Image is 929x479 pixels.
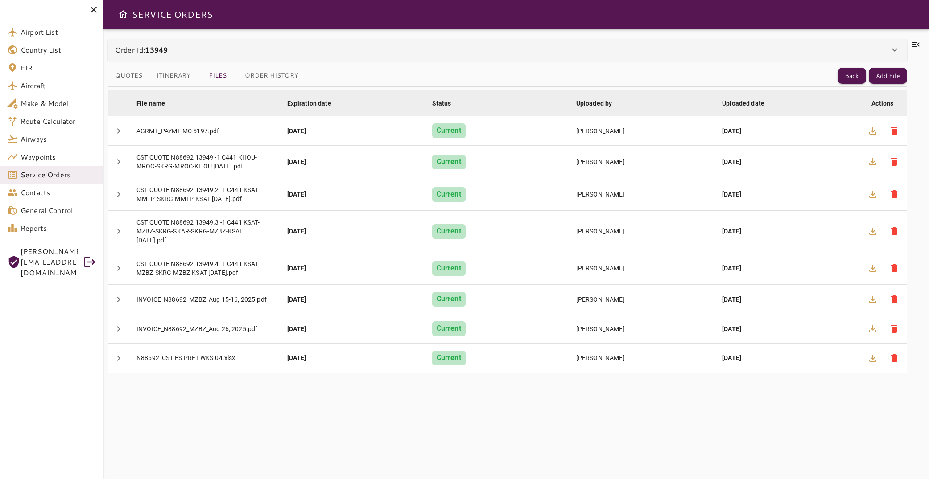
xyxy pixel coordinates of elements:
[862,184,884,205] button: Download file
[576,353,708,362] div: [PERSON_NAME]
[862,289,884,310] button: Download file
[238,65,306,86] button: Order History
[136,259,273,277] div: CST QUOTE N88692 13949.4 -1 C441 KSAT-MZBZ-SKRG-MZBZ-KSAT [DATE].pdf
[884,120,905,142] button: Delete file
[287,127,418,135] div: [DATE]
[21,205,96,216] span: General Control
[862,151,884,172] button: Download file
[722,227,853,236] div: [DATE]
[576,127,708,135] div: [PERSON_NAME]
[889,126,900,136] span: delete
[884,348,905,369] button: Delete file
[722,324,853,333] div: [DATE]
[884,221,905,242] button: Delete file
[21,246,78,278] span: [PERSON_NAME][EMAIL_ADDRESS][DOMAIN_NAME]
[884,289,905,310] button: Delete file
[862,221,884,242] button: Download file
[884,184,905,205] button: Delete file
[432,98,451,109] div: Status
[432,98,463,109] span: Status
[432,292,466,307] div: Current
[287,157,418,166] div: [DATE]
[889,294,900,305] span: delete
[21,187,96,198] span: Contacts
[862,258,884,279] button: Download file
[113,226,124,237] span: chevron_right
[869,68,907,84] button: Add File
[108,39,907,61] div: Order Id:13949
[113,126,124,136] span: chevron_right
[889,189,900,200] span: delete
[884,151,905,172] button: Delete file
[136,353,273,362] div: N88692_CST FS-PRFT-WKS-04.xlsx
[862,120,884,142] button: Download file
[136,295,273,304] div: INVOICE_N88692_MZBZ_Aug 15-16, 2025.pdf
[136,98,165,109] div: File name
[884,318,905,340] button: Delete file
[145,45,168,55] b: 13949
[21,169,96,180] span: Service Orders
[576,157,708,166] div: [PERSON_NAME]
[432,261,466,276] div: Current
[136,153,273,171] div: CST QUOTE N88692 13949 -1 C441 KHOU-MROC-SKRG-MROC-KHOU [DATE].pdf
[576,324,708,333] div: [PERSON_NAME]
[576,264,708,273] div: [PERSON_NAME]
[113,189,124,200] span: chevron_right
[108,65,306,86] div: basic tabs example
[21,223,96,233] span: Reports
[287,264,418,273] div: [DATE]
[287,353,418,362] div: [DATE]
[21,62,96,73] span: FIR
[722,98,776,109] span: Uploaded date
[722,295,853,304] div: [DATE]
[21,80,96,91] span: Aircraft
[576,98,612,109] div: Uploaded by
[136,185,273,203] div: CST QUOTE N88692 13949.2 -1 C441 KSAT-MMTP-SKRG-MMTP-KSAT [DATE].pdf
[862,348,884,369] button: Download file
[432,123,466,138] div: Current
[287,98,343,109] span: Expiration date
[21,98,96,109] span: Make & Model
[287,227,418,236] div: [DATE]
[113,263,124,274] span: chevron_right
[884,258,905,279] button: Delete file
[287,324,418,333] div: [DATE]
[432,187,466,202] div: Current
[136,98,177,109] span: File name
[722,98,764,109] div: Uploaded date
[113,353,124,364] span: chevron_right
[576,190,708,199] div: [PERSON_NAME]
[136,324,273,333] div: INVOICE_N88692_MZBZ_Aug 26, 2025.pdf
[132,7,213,21] h6: SERVICE ORDERS
[889,263,900,274] span: delete
[113,323,124,334] span: chevron_right
[889,353,900,364] span: delete
[889,156,900,167] span: delete
[21,134,96,144] span: Airways
[287,295,418,304] div: [DATE]
[198,65,238,86] button: Files
[432,351,466,365] div: Current
[287,98,331,109] div: Expiration date
[889,323,900,334] span: delete
[287,190,418,199] div: [DATE]
[576,295,708,304] div: [PERSON_NAME]
[862,318,884,340] button: Download file
[889,226,900,237] span: delete
[432,155,466,169] div: Current
[722,127,853,135] div: [DATE]
[838,68,866,84] button: Back
[113,156,124,167] span: chevron_right
[722,264,853,273] div: [DATE]
[432,321,466,336] div: Current
[21,116,96,127] span: Route Calculator
[21,45,96,55] span: Country List
[722,353,853,362] div: [DATE]
[113,294,124,305] span: chevron_right
[108,65,149,86] button: Quotes
[115,45,168,55] p: Order Id:
[722,157,853,166] div: [DATE]
[722,190,853,199] div: [DATE]
[432,224,466,239] div: Current
[576,227,708,236] div: [PERSON_NAME]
